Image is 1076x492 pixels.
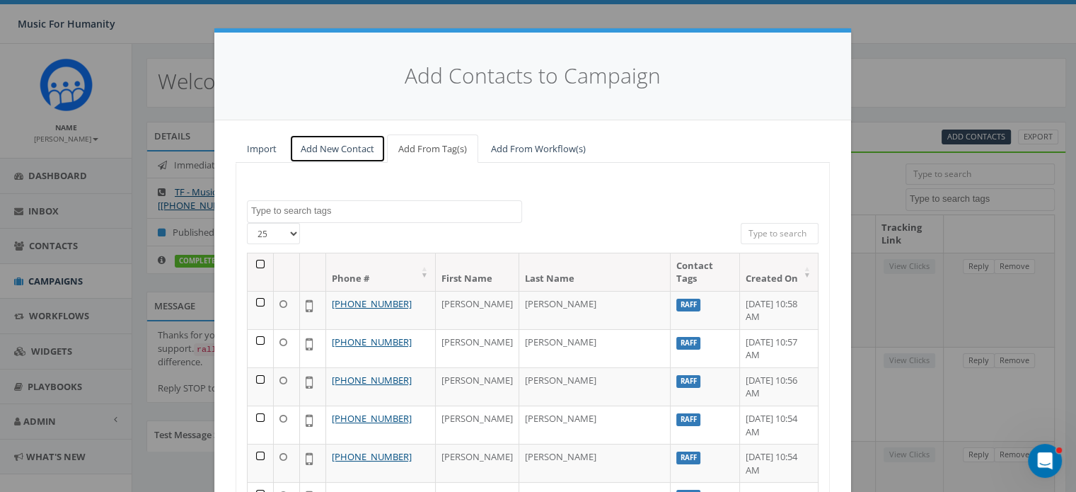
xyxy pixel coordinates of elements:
[741,223,818,244] input: Type to search
[676,337,701,350] label: Raff
[251,205,521,217] textarea: Search
[519,367,671,406] td: [PERSON_NAME]
[436,291,519,329] td: [PERSON_NAME]
[436,253,519,291] th: First Name
[519,291,671,329] td: [PERSON_NAME]
[676,413,701,426] label: Raff
[1028,444,1062,478] iframe: Intercom live chat
[480,135,597,164] a: Add From Workflow(s)
[332,450,412,463] a: [PHONE_NUMBER]
[740,253,818,291] th: Created On: activate to sort column ascending
[387,135,478,164] a: Add From Tag(s)
[676,299,701,311] label: Raff
[671,253,740,291] th: Contact Tags
[740,329,818,367] td: [DATE] 10:57 AM
[326,253,436,291] th: Phone #: activate to sort column ascending
[436,406,519,444] td: [PERSON_NAME]
[519,406,671,444] td: [PERSON_NAME]
[332,374,412,387] a: [PHONE_NUMBER]
[740,444,818,482] td: [DATE] 10:54 AM
[332,336,412,348] a: [PHONE_NUMBER]
[740,406,818,444] td: [DATE] 10:54 AM
[289,135,386,164] a: Add New Contact
[332,412,412,425] a: [PHONE_NUMBER]
[519,329,671,367] td: [PERSON_NAME]
[436,367,519,406] td: [PERSON_NAME]
[332,297,412,310] a: [PHONE_NUMBER]
[676,375,701,388] label: Raff
[436,444,519,482] td: [PERSON_NAME]
[436,329,519,367] td: [PERSON_NAME]
[740,367,818,406] td: [DATE] 10:56 AM
[740,291,818,329] td: [DATE] 10:58 AM
[236,61,830,91] h4: Add Contacts to Campaign
[676,452,701,464] label: Raff
[236,135,288,164] a: Import
[519,444,671,482] td: [PERSON_NAME]
[519,253,671,291] th: Last Name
